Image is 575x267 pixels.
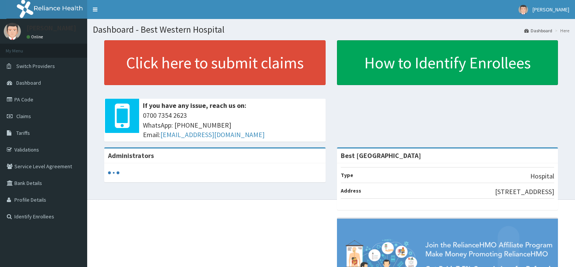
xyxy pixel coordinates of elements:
h1: Dashboard - Best Western Hospital [93,25,569,35]
a: [EMAIL_ADDRESS][DOMAIN_NAME] [160,130,265,139]
p: Hospital [530,171,554,181]
span: Tariffs [16,130,30,136]
img: User Image [519,5,528,14]
p: [PERSON_NAME] [27,25,76,32]
img: User Image [4,23,21,40]
b: If you have any issue, reach us on: [143,101,246,110]
span: 0700 7354 2623 WhatsApp: [PHONE_NUMBER] Email: [143,111,322,140]
b: Address [341,187,361,194]
span: Dashboard [16,79,41,86]
b: Administrators [108,151,154,160]
a: How to Identify Enrollees [337,40,558,85]
svg: audio-loading [108,167,119,179]
span: Claims [16,113,31,120]
li: Here [553,27,569,34]
span: [PERSON_NAME] [533,6,569,13]
a: Online [27,34,45,39]
strong: Best [GEOGRAPHIC_DATA] [341,151,421,160]
span: Switch Providers [16,63,55,70]
p: [STREET_ADDRESS] [495,187,554,197]
a: Click here to submit claims [104,40,326,85]
a: Dashboard [524,27,552,34]
b: Type [341,172,353,179]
